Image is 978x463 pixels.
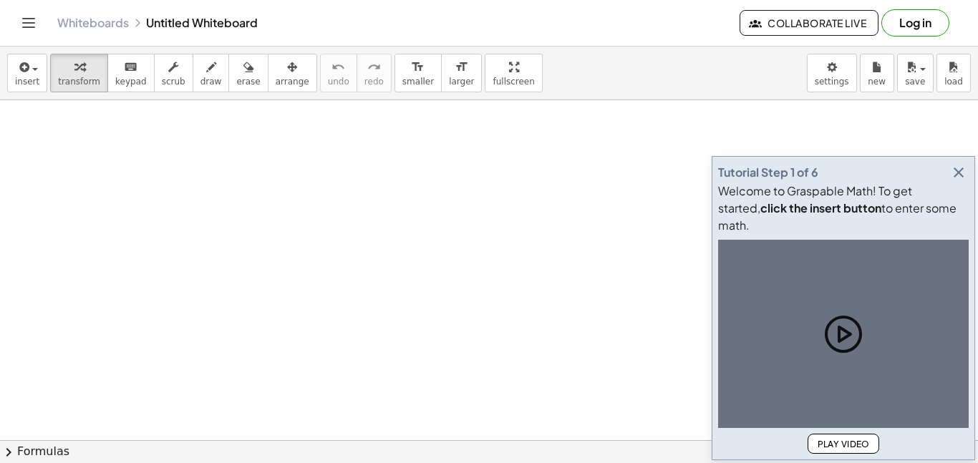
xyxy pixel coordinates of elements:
button: arrange [268,54,317,92]
span: smaller [402,77,434,87]
span: larger [449,77,474,87]
span: transform [58,77,100,87]
div: Tutorial Step 1 of 6 [718,164,818,181]
span: scrub [162,77,185,87]
button: format_sizesmaller [394,54,442,92]
button: save [897,54,934,92]
span: save [905,77,925,87]
button: fullscreen [485,54,542,92]
span: redo [364,77,384,87]
i: undo [331,59,345,76]
button: Toggle navigation [17,11,40,34]
button: keyboardkeypad [107,54,155,92]
i: redo [367,59,381,76]
i: format_size [411,59,425,76]
button: Collaborate Live [740,10,878,36]
span: load [944,77,963,87]
button: scrub [154,54,193,92]
button: redoredo [357,54,392,92]
b: click the insert button [760,200,881,215]
button: erase [228,54,268,92]
span: undo [328,77,349,87]
button: draw [193,54,230,92]
span: settings [815,77,849,87]
a: Whiteboards [57,16,129,30]
span: Play Video [817,439,870,449]
button: settings [807,54,857,92]
span: arrange [276,77,309,87]
button: transform [50,54,108,92]
button: load [936,54,971,92]
i: keyboard [124,59,137,76]
button: Log in [881,9,949,36]
span: insert [15,77,39,87]
button: new [860,54,894,92]
span: erase [236,77,260,87]
span: keypad [115,77,147,87]
span: new [868,77,886,87]
div: Welcome to Graspable Math! To get started, to enter some math. [718,182,969,234]
span: Collaborate Live [752,16,866,29]
span: fullscreen [493,77,534,87]
button: format_sizelarger [441,54,482,92]
button: Play Video [808,434,879,454]
i: format_size [455,59,468,76]
button: undoundo [320,54,357,92]
button: insert [7,54,47,92]
span: draw [200,77,222,87]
